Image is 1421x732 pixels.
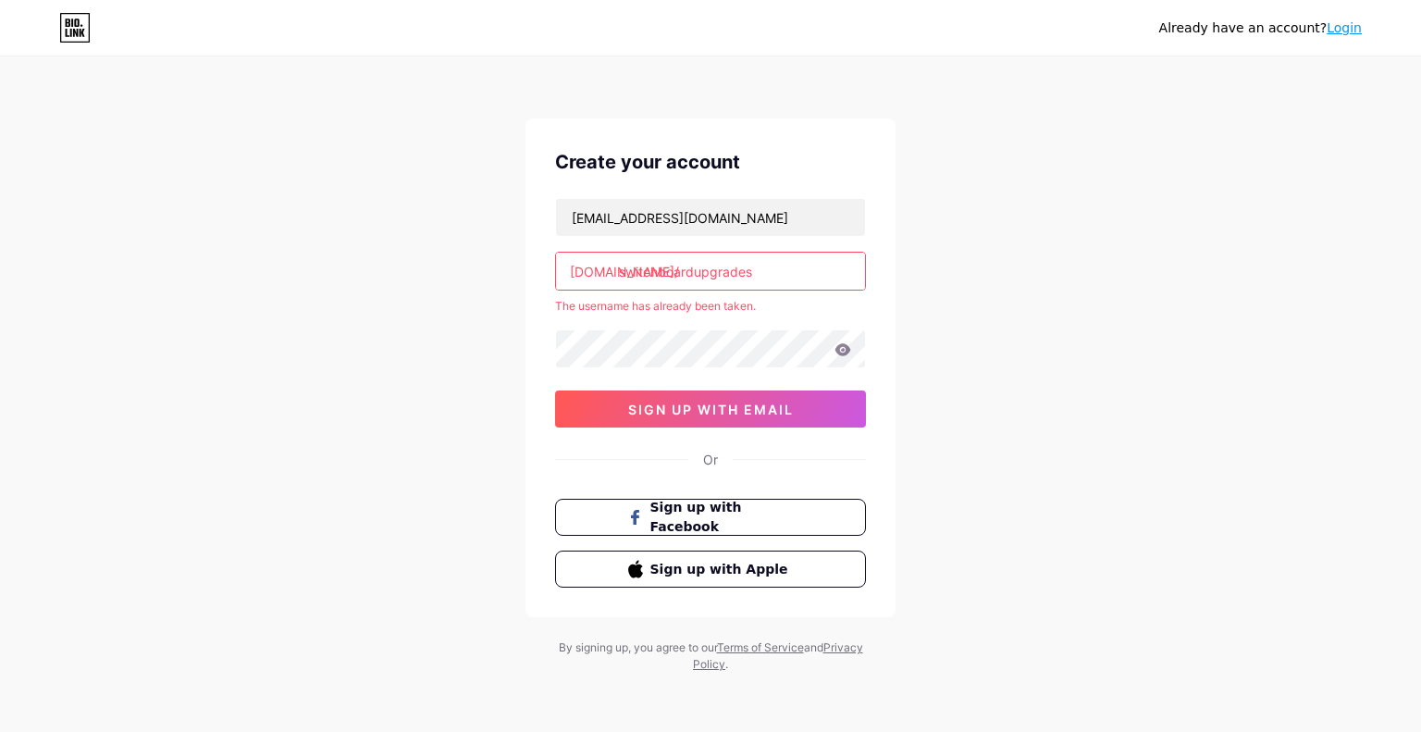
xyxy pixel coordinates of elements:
[570,262,679,281] div: [DOMAIN_NAME]/
[628,402,794,417] span: sign up with email
[1159,19,1362,38] div: Already have an account?
[556,199,865,236] input: Email
[556,253,865,290] input: username
[555,391,866,428] button: sign up with email
[555,148,866,176] div: Create your account
[717,640,804,654] a: Terms of Service
[703,450,718,469] div: Or
[555,499,866,536] button: Sign up with Facebook
[555,551,866,588] button: Sign up with Apple
[553,639,868,673] div: By signing up, you agree to our and .
[555,298,866,315] div: The username has already been taken.
[1327,20,1362,35] a: Login
[650,560,794,579] span: Sign up with Apple
[650,498,794,537] span: Sign up with Facebook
